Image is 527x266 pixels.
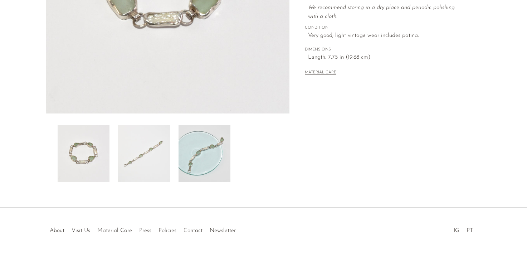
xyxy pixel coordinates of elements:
[58,125,109,182] img: Sea Glass Pearl Bracelet
[184,228,202,233] a: Contact
[158,228,176,233] a: Policies
[305,70,336,76] button: MATERIAL CARE
[305,47,466,53] span: DIMENSIONS
[50,228,64,233] a: About
[308,53,466,62] span: Length: 7.75 in (19.68 cm)
[139,228,151,233] a: Press
[467,228,473,233] a: PT
[46,222,239,236] ul: Quick links
[308,31,466,40] span: Very good; light vintage wear includes patina.
[454,228,459,233] a: IG
[308,5,455,20] i: We recommend storing in a dry place and periodic polishing with a cloth.
[118,125,170,182] img: Sea Glass Pearl Bracelet
[72,228,90,233] a: Visit Us
[305,25,466,31] span: CONDITION
[179,125,230,182] img: Sea Glass Pearl Bracelet
[450,222,477,236] ul: Social Medias
[97,228,132,233] a: Material Care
